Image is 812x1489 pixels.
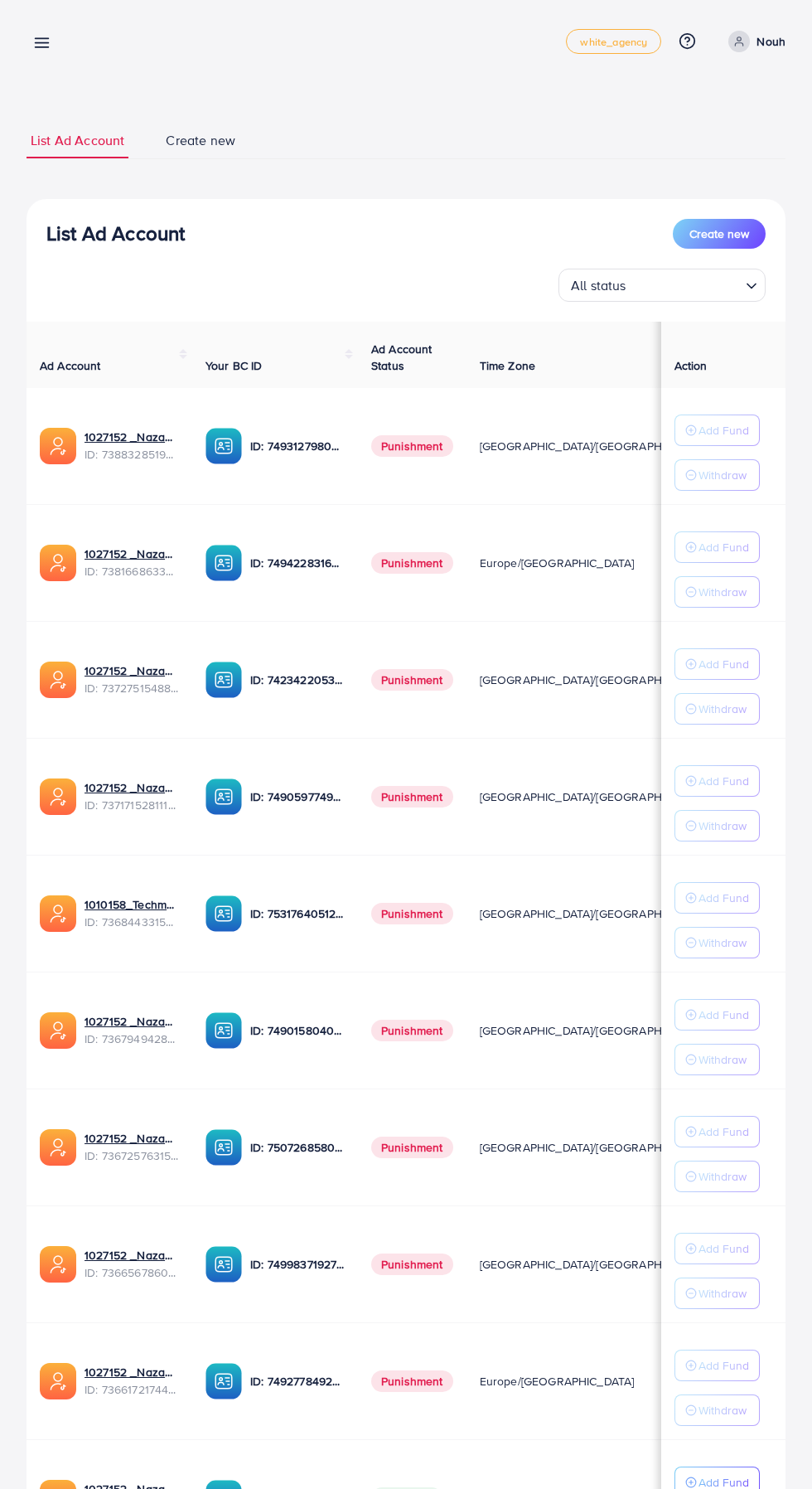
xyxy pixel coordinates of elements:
[40,1363,76,1399] img: ic-ads-acc.e4c84228.svg
[698,1122,749,1142] p: Add Fund
[250,1254,345,1274] p: ID: 7499837192777400321
[46,221,185,245] h3: List Ad Account
[674,927,760,958] button: Withdraw
[85,896,179,913] a: 1010158_Techmanistan pk acc_1715599413927
[85,662,179,679] a: 1027152 _Nazaagency_007
[674,882,760,914] button: Add Fund
[698,420,749,440] p: Add Fund
[371,435,453,457] span: Punishment
[698,537,749,557] p: Add Fund
[689,226,749,242] span: Create new
[698,1239,749,1259] p: Add Fund
[698,1356,749,1375] p: Add Fund
[480,788,710,805] span: [GEOGRAPHIC_DATA]/[GEOGRAPHIC_DATA]
[371,341,433,374] span: Ad Account Status
[480,1139,710,1156] span: [GEOGRAPHIC_DATA]/[GEOGRAPHIC_DATA]
[250,1021,345,1040] p: ID: 7490158040596217873
[674,1044,760,1075] button: Withdraw
[40,778,76,815] img: ic-ads-acc.e4c84228.svg
[205,1246,242,1283] img: ic-ba-acc.ded83a64.svg
[371,1020,453,1041] span: Punishment
[480,905,710,922] span: [GEOGRAPHIC_DATA]/[GEOGRAPHIC_DATA]
[40,1129,76,1166] img: ic-ads-acc.e4c84228.svg
[674,810,760,842] button: Withdraw
[674,459,760,491] button: Withdraw
[85,1381,179,1398] span: ID: 7366172174454882305
[756,32,785,51] p: Nouh
[698,1283,747,1303] p: Withdraw
[568,274,630,298] span: All status
[698,816,747,836] p: Withdraw
[205,1129,242,1166] img: ic-ba-acc.ded83a64.svg
[673,219,766,249] button: Create new
[85,779,179,813] div: <span class='underline'>1027152 _Nazaagency_04</span></br>7371715281112170513
[85,429,179,463] div: <span class='underline'>1027152 _Nazaagency_019</span></br>7388328519014645761
[205,1012,242,1049] img: ic-ba-acc.ded83a64.svg
[674,531,760,563] button: Add Fund
[698,1050,747,1069] p: Withdraw
[85,1247,179,1281] div: <span class='underline'>1027152 _Nazaagency_0051</span></br>7366567860828749825
[674,1278,760,1309] button: Withdraw
[205,778,242,815] img: ic-ba-acc.ded83a64.svg
[85,914,179,930] span: ID: 7368443315504726017
[250,787,345,807] p: ID: 7490597749134508040
[674,1350,760,1381] button: Add Fund
[371,786,453,808] span: Punishment
[250,1371,345,1391] p: ID: 7492778492849930241
[85,563,179,580] span: ID: 7381668633665093648
[558,269,766,302] div: Search for option
[85,779,179,796] a: 1027152 _Nazaagency_04
[205,1363,242,1399] img: ic-ba-acc.ded83a64.svg
[40,895,76,932] img: ic-ads-acc.e4c84228.svg
[85,896,179,930] div: <span class='underline'>1010158_Techmanistan pk acc_1715599413927</span></br>7368443315504726017
[205,428,242,464] img: ic-ba-acc.ded83a64.svg
[85,1147,179,1164] span: ID: 7367257631523782657
[631,270,739,298] input: Search for option
[698,654,749,674] p: Add Fund
[40,662,76,698] img: ic-ads-acc.e4c84228.svg
[480,555,635,571] span: Europe/[GEOGRAPHIC_DATA]
[674,576,760,608] button: Withdraw
[480,672,710,688] span: [GEOGRAPHIC_DATA]/[GEOGRAPHIC_DATA]
[698,465,747,485] p: Withdraw
[480,1373,635,1390] span: Europe/[GEOGRAPHIC_DATA]
[371,1370,453,1392] span: Punishment
[85,546,179,580] div: <span class='underline'>1027152 _Nazaagency_023</span></br>7381668633665093648
[371,552,453,574] span: Punishment
[480,438,710,454] span: [GEOGRAPHIC_DATA]/[GEOGRAPHIC_DATA]
[674,765,760,797] button: Add Fund
[580,36,647,47] span: white_agency
[85,1130,179,1164] div: <span class='underline'>1027152 _Nazaagency_016</span></br>7367257631523782657
[85,797,179,813] span: ID: 7371715281112170513
[698,1400,747,1420] p: Withdraw
[674,1233,760,1264] button: Add Fund
[674,1394,760,1426] button: Withdraw
[85,1013,179,1047] div: <span class='underline'>1027152 _Nazaagency_003</span></br>7367949428067450896
[371,1137,453,1158] span: Punishment
[698,1166,747,1186] p: Withdraw
[674,415,760,446] button: Add Fund
[85,546,179,562] a: 1027152 _Nazaagency_023
[40,545,76,581] img: ic-ads-acc.e4c84228.svg
[205,895,242,932] img: ic-ba-acc.ded83a64.svg
[480,1256,710,1273] span: [GEOGRAPHIC_DATA]/[GEOGRAPHIC_DATA]
[674,693,760,725] button: Withdraw
[698,699,747,719] p: Withdraw
[205,545,242,581] img: ic-ba-acc.ded83a64.svg
[674,648,760,680] button: Add Fund
[85,1130,179,1147] a: 1027152 _Nazaagency_016
[31,131,124,150] span: List Ad Account
[40,1012,76,1049] img: ic-ads-acc.e4c84228.svg
[40,1246,76,1283] img: ic-ads-acc.e4c84228.svg
[250,904,345,924] p: ID: 7531764051207716871
[674,1161,760,1192] button: Withdraw
[40,428,76,464] img: ic-ads-acc.e4c84228.svg
[85,1264,179,1281] span: ID: 7366567860828749825
[85,1364,179,1380] a: 1027152 _Nazaagency_018
[371,669,453,691] span: Punishment
[371,903,453,924] span: Punishment
[85,1364,179,1398] div: <span class='underline'>1027152 _Nazaagency_018</span></br>7366172174454882305
[371,1254,453,1275] span: Punishment
[698,933,747,953] p: Withdraw
[698,888,749,908] p: Add Fund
